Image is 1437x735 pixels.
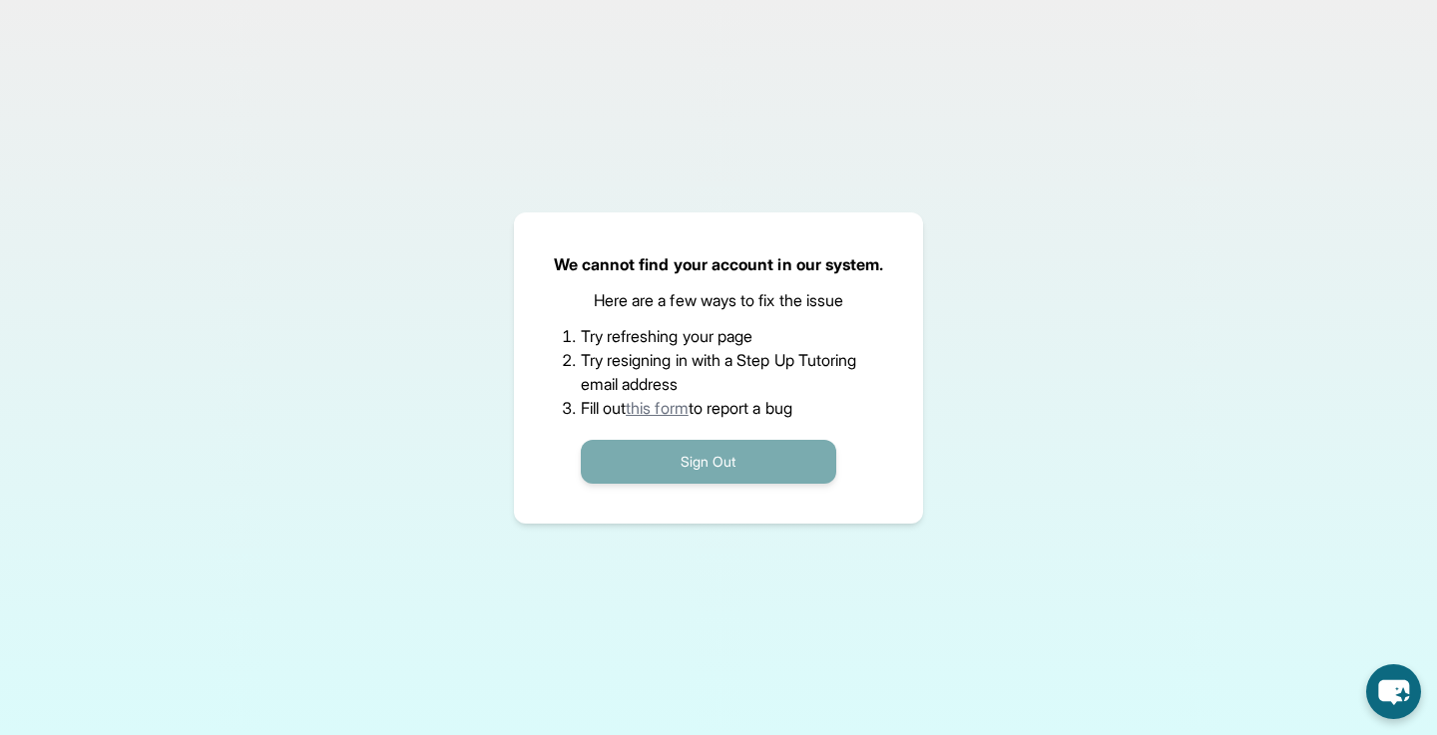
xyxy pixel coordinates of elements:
a: Sign Out [581,451,836,471]
li: Try refreshing your page [581,324,857,348]
a: this form [626,398,689,418]
button: Sign Out [581,440,836,484]
li: Fill out to report a bug [581,396,857,420]
p: Here are a few ways to fix the issue [594,288,844,312]
button: chat-button [1366,664,1421,719]
li: Try resigning in with a Step Up Tutoring email address [581,348,857,396]
p: We cannot find your account in our system. [554,252,884,276]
